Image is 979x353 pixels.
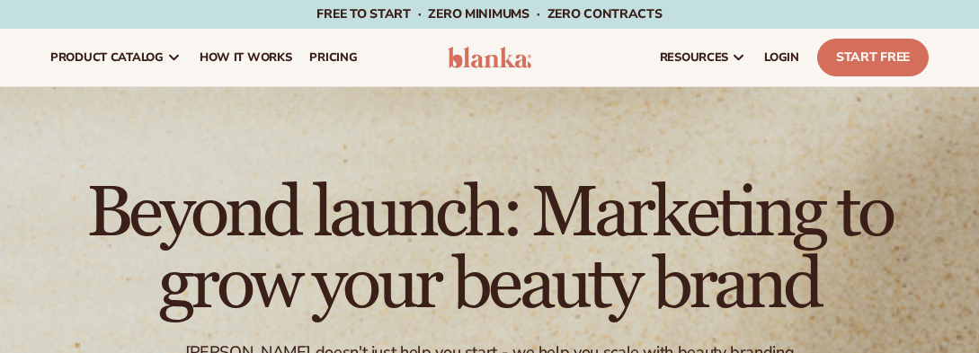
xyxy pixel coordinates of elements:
[14,177,965,321] h1: Beyond launch: Marketing to grow your beauty brand
[764,50,799,65] span: LOGIN
[300,29,366,86] a: pricing
[660,50,728,65] span: resources
[50,50,164,65] span: product catalog
[755,29,808,86] a: LOGIN
[200,50,292,65] span: How It Works
[316,5,662,22] span: Free to start · ZERO minimums · ZERO contracts
[41,29,191,86] a: product catalog
[191,29,301,86] a: How It Works
[448,47,531,68] img: logo
[651,29,755,86] a: resources
[817,39,929,76] a: Start Free
[309,50,357,65] span: pricing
